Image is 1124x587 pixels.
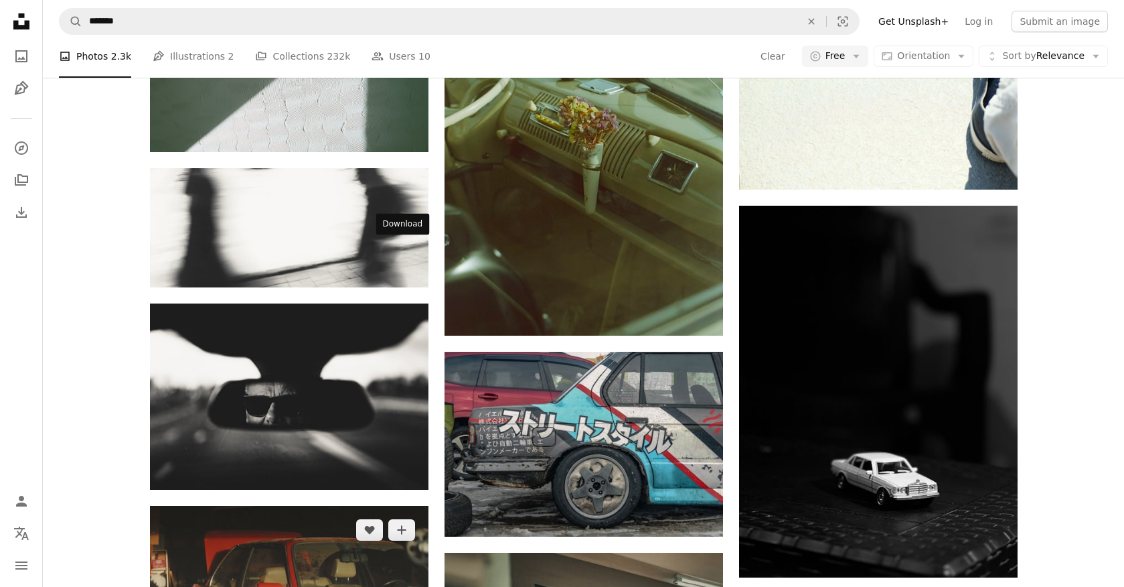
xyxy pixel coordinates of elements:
[870,11,957,32] a: Get Unsplash+
[1002,50,1085,63] span: Relevance
[8,75,35,102] a: Illustrations
[8,488,35,515] a: Log in / Sign up
[445,119,723,131] a: The interior of a car with a steering wheel and dashboard
[760,46,786,67] button: Clear
[8,552,35,579] button: Menu
[1012,11,1108,32] button: Submit an image
[8,8,35,38] a: Home — Unsplash
[372,35,430,78] a: Users 10
[739,4,1018,190] img: person in blue denim jeans
[356,519,383,541] button: Like
[60,9,82,34] button: Search Unsplash
[150,168,428,287] img: a person holding a laptop
[153,35,234,78] a: Illustrations 2
[802,46,869,67] button: Free
[376,214,430,235] div: Download
[150,390,428,402] a: a rear view mirror reflecting a man in sunglasses
[150,304,428,490] img: a rear view mirror reflecting a man in sunglasses
[825,50,846,63] span: Free
[150,221,428,233] a: a person holding a laptop
[874,46,973,67] button: Orientation
[59,8,860,35] form: Find visuals sitewide
[327,49,350,64] span: 232k
[797,9,826,34] button: Clear
[957,11,1001,32] a: Log in
[445,352,723,536] img: blue and white car on black asphalt road
[418,49,430,64] span: 10
[739,90,1018,103] a: person in blue denim jeans
[827,9,859,34] button: Visual search
[388,519,415,541] button: Add to Collection
[228,49,234,64] span: 2
[8,520,35,547] button: Language
[8,43,35,70] a: Photos
[8,199,35,226] a: Download History
[979,46,1108,67] button: Sort byRelevance
[255,35,350,78] a: Collections 232k
[8,135,35,161] a: Explore
[897,50,950,61] span: Orientation
[150,67,428,79] a: white textile on green textile
[1002,50,1036,61] span: Sort by
[739,206,1018,578] img: A small toy car on a dark surface.
[739,385,1018,397] a: A small toy car on a dark surface.
[445,438,723,450] a: blue and white car on black asphalt road
[8,167,35,194] a: Collections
